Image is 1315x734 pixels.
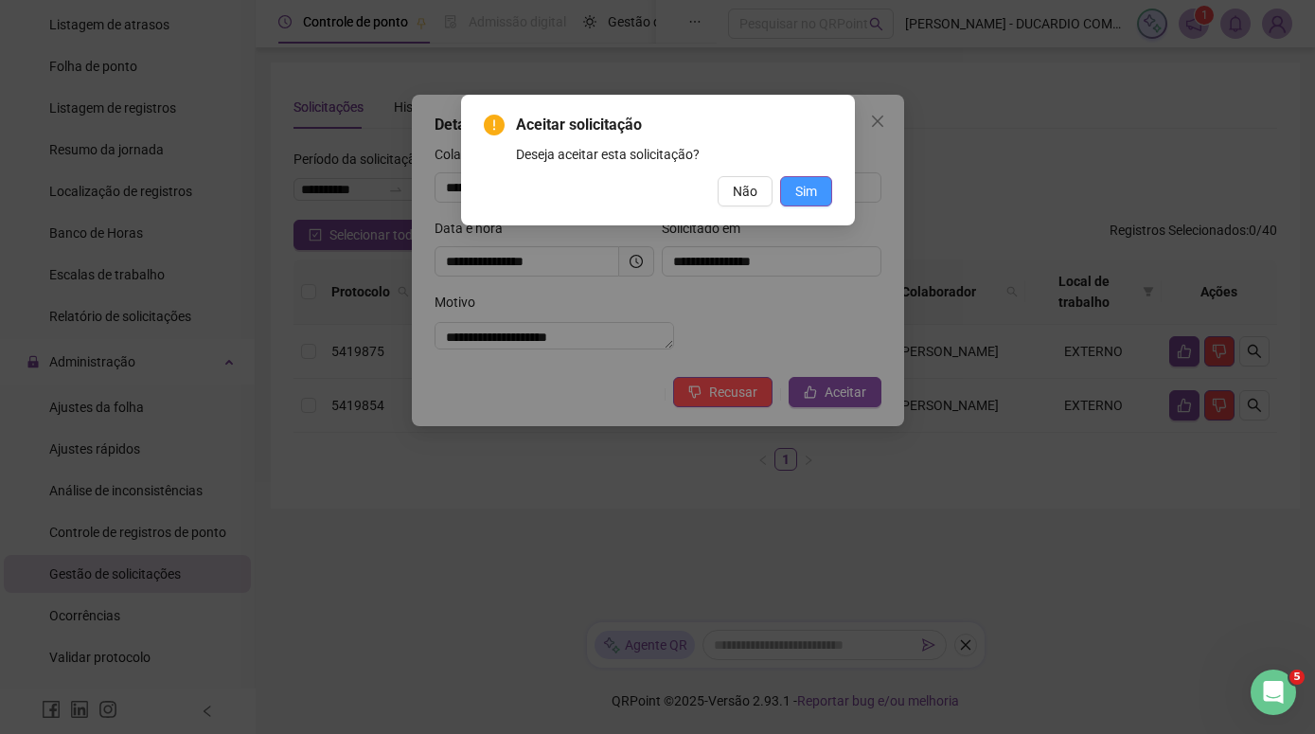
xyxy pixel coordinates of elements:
span: Não [733,181,757,202]
div: Deseja aceitar esta solicitação? [516,144,832,165]
span: exclamation-circle [484,115,505,135]
button: Sim [780,176,832,206]
button: Não [718,176,773,206]
span: Aceitar solicitação [516,114,832,136]
span: Sim [795,181,817,202]
iframe: Intercom live chat [1251,670,1296,715]
span: 5 [1289,670,1305,685]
